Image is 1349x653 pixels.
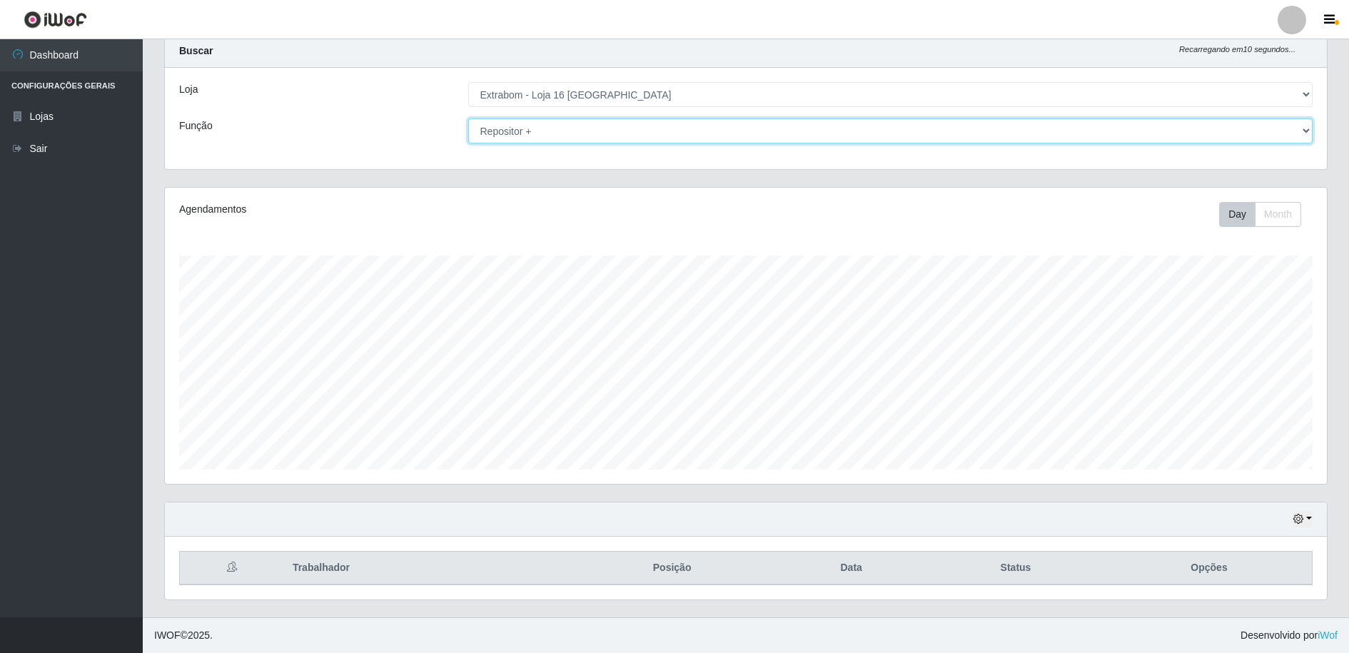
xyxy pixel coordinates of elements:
[24,11,87,29] img: CoreUI Logo
[179,118,213,133] label: Função
[154,629,181,641] span: IWOF
[1106,552,1313,585] th: Opções
[179,45,213,56] strong: Buscar
[777,552,925,585] th: Data
[1318,629,1338,641] a: iWof
[567,552,777,585] th: Posição
[284,552,567,585] th: Trabalhador
[1219,202,1255,227] button: Day
[154,628,213,643] span: © 2025 .
[1219,202,1313,227] div: Toolbar with button groups
[179,202,639,217] div: Agendamentos
[1179,45,1295,54] i: Recarregando em 10 segundos...
[1255,202,1301,227] button: Month
[925,552,1106,585] th: Status
[1219,202,1301,227] div: First group
[179,82,198,97] label: Loja
[1241,628,1338,643] span: Desenvolvido por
